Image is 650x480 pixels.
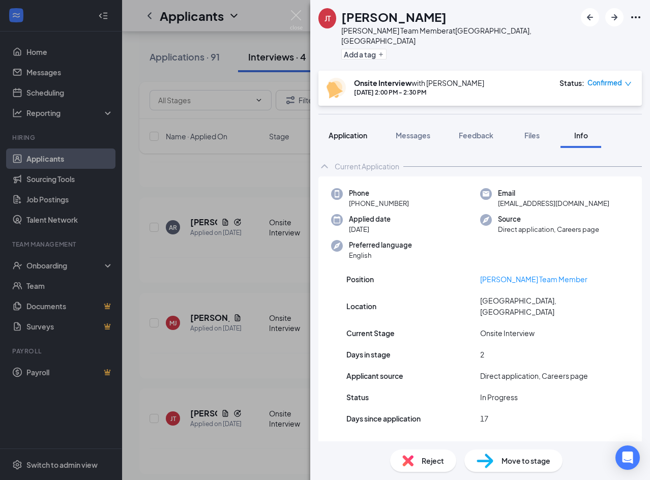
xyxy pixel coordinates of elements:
span: [PHONE_NUMBER] [349,198,409,208]
span: down [625,80,632,87]
h1: [PERSON_NAME] [341,8,447,25]
svg: Plus [378,51,384,57]
span: Source [498,214,599,224]
span: Application [329,131,367,140]
span: Days in stage [346,349,391,360]
svg: ChevronUp [318,160,331,172]
span: In Progress [480,392,518,403]
span: Direct application, Careers page [498,224,599,234]
div: JT [324,13,331,23]
span: Applied date [349,214,391,224]
button: ArrowLeftNew [581,8,599,26]
span: 2 [480,349,484,360]
div: Open Intercom Messenger [615,445,640,470]
button: PlusAdd a tag [341,49,387,59]
div: [PERSON_NAME] Team Member at [GEOGRAPHIC_DATA], [GEOGRAPHIC_DATA] [341,25,576,46]
span: Move to stage [501,455,550,466]
span: Reject [422,455,444,466]
span: [EMAIL_ADDRESS][DOMAIN_NAME] [498,198,609,208]
span: Location [346,301,376,312]
span: Info [574,131,588,140]
span: Status [346,392,369,403]
span: Onsite Interview [480,327,535,339]
span: Applicant source [346,370,403,381]
svg: Ellipses [630,11,642,23]
button: ArrowRight [605,8,624,26]
span: Email [498,188,609,198]
span: Feedback [459,131,493,140]
span: Messages [396,131,430,140]
span: English [349,250,412,260]
div: with [PERSON_NAME] [354,78,484,88]
span: Days since application [346,413,421,424]
span: Current Stage [346,327,395,339]
b: Onsite Interview [354,78,411,87]
span: Files [524,131,540,140]
svg: ArrowLeftNew [584,11,596,23]
span: [GEOGRAPHIC_DATA], [GEOGRAPHIC_DATA] [480,295,614,317]
span: Confirmed [587,78,622,88]
span: 17 [480,413,488,424]
div: Status : [559,78,584,88]
a: [PERSON_NAME] Team Member [480,275,587,284]
div: [DATE] 2:00 PM - 2:30 PM [354,88,484,97]
span: Position [346,274,374,285]
span: Phone [349,188,409,198]
svg: ArrowRight [608,11,621,23]
div: Current Application [335,161,399,171]
span: [DATE] [349,224,391,234]
span: Direct application, Careers page [480,370,588,381]
span: Preferred language [349,240,412,250]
